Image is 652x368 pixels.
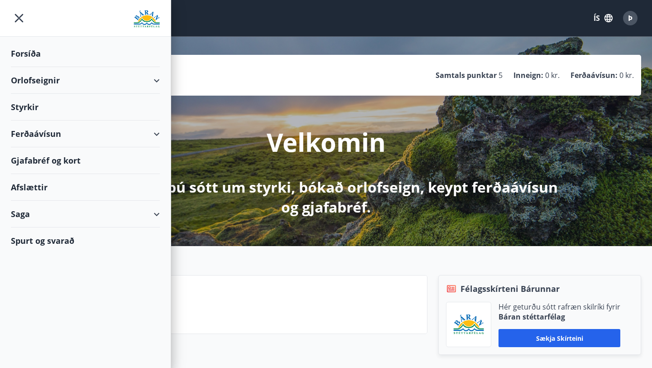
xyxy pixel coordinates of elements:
span: Félagsskírteni Bárunnar [460,283,560,295]
p: Spurt og svarað [77,298,420,314]
p: Velkomin [267,125,386,159]
span: 0 kr. [619,70,634,80]
div: Saga [11,201,160,228]
img: union_logo [134,10,160,28]
div: Gjafabréf og kort [11,147,160,174]
div: Styrkir [11,94,160,121]
button: Þ [619,7,641,29]
div: Orlofseignir [11,67,160,94]
p: Hér geturðu sótt rafræn skilríki fyrir [499,302,620,312]
button: ÍS [589,10,618,26]
p: Inneign : [513,70,543,80]
img: Bz2lGXKH3FXEIQKvoQ8VL0Fr0uCiWgfgA3I6fSs8.png [453,314,484,335]
p: Hér getur þú sótt um styrki, bókað orlofseign, keypt ferðaávísun og gjafabréf. [87,177,565,217]
div: Ferðaávísun [11,121,160,147]
p: Samtals punktar [436,70,497,80]
button: menu [11,10,27,26]
span: 0 kr. [545,70,560,80]
p: Ferðaávísun : [570,70,618,80]
div: Spurt og svarað [11,228,160,254]
div: Forsíða [11,40,160,67]
span: 5 [499,70,503,80]
p: Báran stéttarfélag [499,312,620,322]
button: Sækja skírteini [499,329,620,347]
div: Afslættir [11,174,160,201]
span: Þ [628,13,633,23]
